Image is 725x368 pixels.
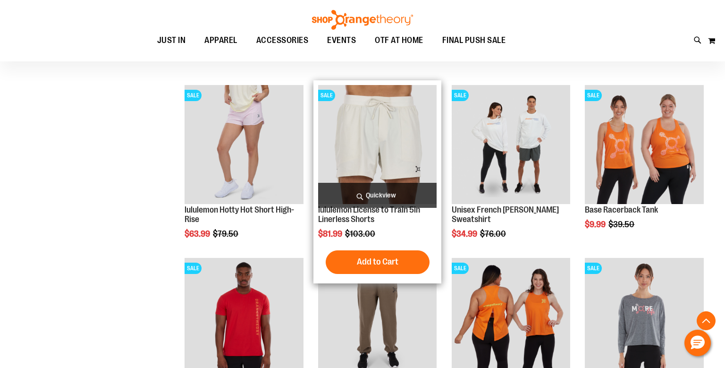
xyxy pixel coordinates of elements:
span: SALE [185,90,202,101]
button: Hello, have a question? Let’s chat. [684,330,711,356]
a: Unisex French Terry Crewneck Sweatshirt primary imageSALE [452,85,571,205]
a: EVENTS [318,30,365,51]
a: ACCESSORIES [247,30,318,51]
div: product [313,80,442,283]
span: $81.99 [318,229,344,239]
span: $39.50 [608,220,636,229]
span: $79.50 [213,229,240,239]
span: APPAREL [204,30,237,51]
span: Add to Cart [357,257,398,267]
span: SALE [585,90,602,101]
span: $34.99 [452,229,479,239]
a: lululemon Hotty Hot Short High-RiseSALE [185,85,303,205]
span: $63.99 [185,229,211,239]
img: Shop Orangetheory [311,10,414,30]
a: lululemon Hotty Hot Short High-Rise [185,205,294,224]
img: Product image for Base Racerback Tank [585,85,704,204]
span: $9.99 [585,220,607,229]
div: product [447,80,575,262]
a: JUST IN [148,30,195,51]
span: SALE [318,90,335,101]
a: APPAREL [195,30,247,51]
a: Unisex French [PERSON_NAME] Sweatshirt [452,205,559,224]
span: EVENTS [327,30,356,51]
span: ACCESSORIES [256,30,309,51]
a: lululemon License to Train 5in Linerless Shorts [318,205,420,224]
img: lululemon Hotty Hot Short High-Rise [185,85,303,204]
div: product [580,80,708,253]
button: Back To Top [697,311,716,330]
span: $76.00 [480,229,507,239]
span: JUST IN [157,30,186,51]
span: FINAL PUSH SALE [442,30,506,51]
a: FINAL PUSH SALE [433,30,515,51]
a: lululemon License to Train 5in Linerless ShortsSALE [318,85,437,205]
img: lululemon License to Train 5in Linerless Shorts [318,85,437,204]
span: OTF AT HOME [375,30,423,51]
span: SALE [185,263,202,274]
span: SALE [452,263,469,274]
a: OTF AT HOME [365,30,433,51]
a: Base Racerback Tank [585,205,658,214]
span: SALE [585,263,602,274]
span: $103.00 [345,229,377,239]
button: Add to Cart [326,250,430,274]
img: Unisex French Terry Crewneck Sweatshirt primary image [452,85,571,204]
a: Quickview [318,183,437,208]
div: product [180,80,308,262]
a: Product image for Base Racerback TankSALE [585,85,704,205]
span: SALE [452,90,469,101]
